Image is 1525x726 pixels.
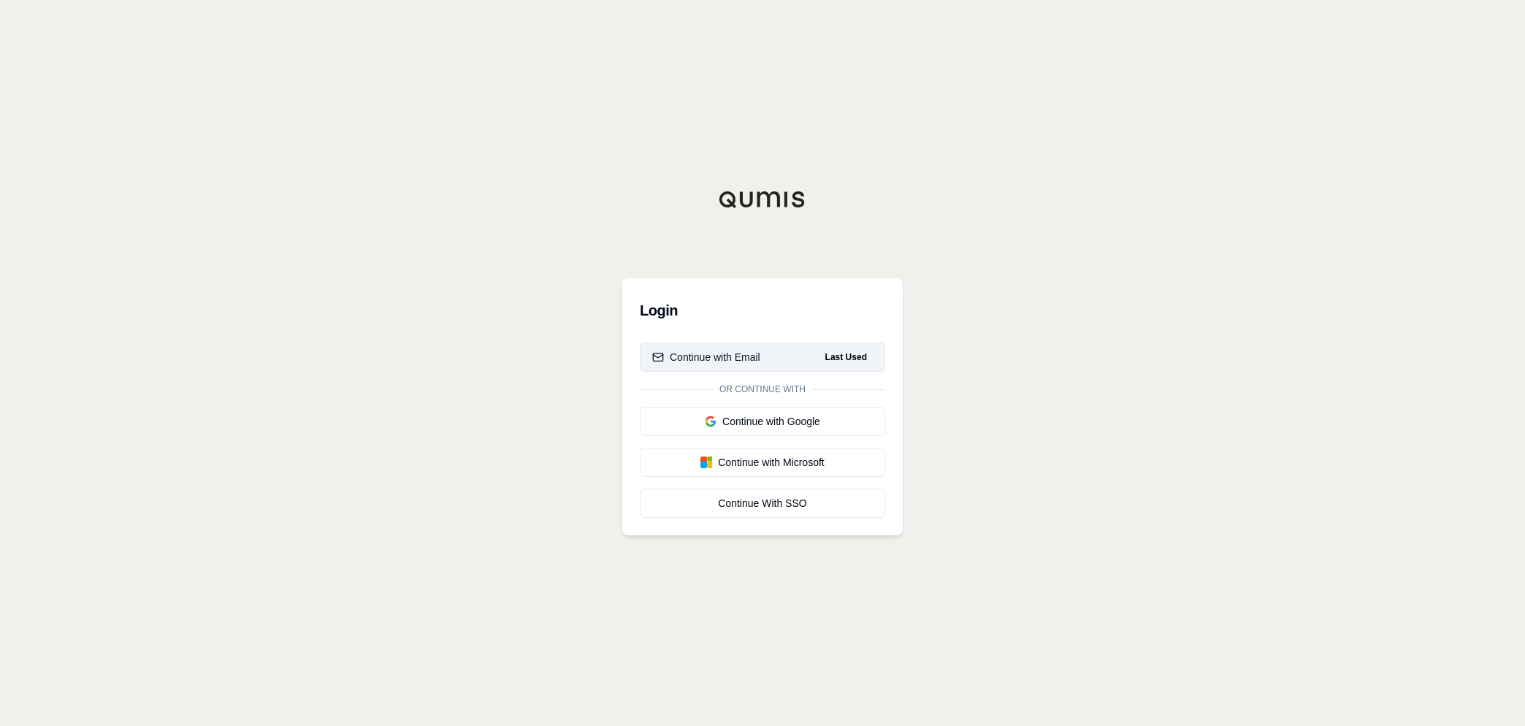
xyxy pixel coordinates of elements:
a: Continue With SSO [640,489,885,518]
div: Continue With SSO [652,496,873,511]
button: Continue with Google [640,407,885,436]
h3: Login [640,296,885,325]
span: Or continue with [714,383,811,395]
button: Continue with EmailLast Used [640,343,885,372]
span: Last Used [819,348,873,366]
div: Continue with Email [652,350,760,364]
button: Continue with Microsoft [640,448,885,477]
div: Continue with Microsoft [652,455,873,470]
div: Continue with Google [652,414,873,429]
img: Qumis [719,191,806,208]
